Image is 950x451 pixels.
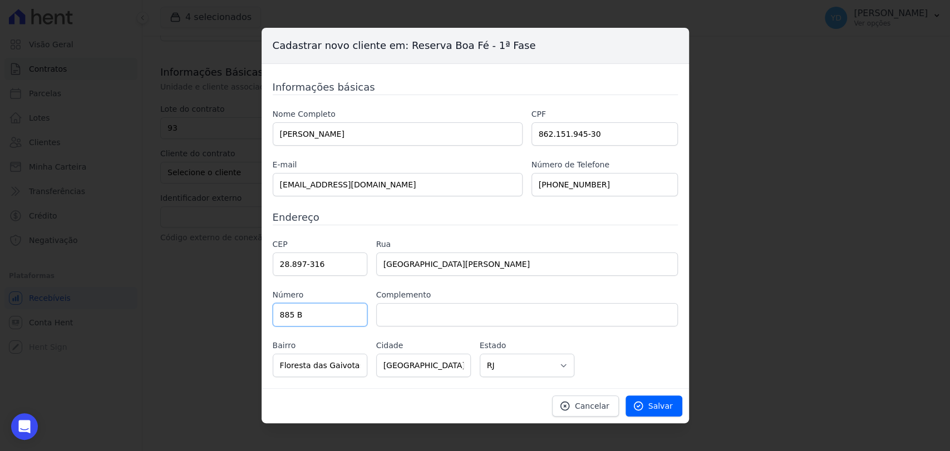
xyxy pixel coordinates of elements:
[273,239,367,250] label: CEP
[648,400,673,412] span: Salvar
[531,159,678,171] label: Número de Telefone
[376,340,471,351] label: Cidade
[552,395,619,417] a: Cancelar
[273,210,678,225] h3: Endereço
[575,400,609,412] span: Cancelar
[626,395,682,417] a: Salvar
[11,413,38,440] div: Open Intercom Messenger
[262,28,689,64] h3: Cadastrar novo cliente em: Reserva Boa Fé - 1ª Fase
[273,80,678,95] h3: Informações básicas
[273,340,367,351] label: Bairro
[531,108,678,120] label: CPF
[273,252,367,276] input: 00.000-000
[273,159,523,171] label: E-mail
[480,340,574,351] label: Estado
[376,289,678,301] label: Complemento
[273,108,523,120] label: Nome Completo
[273,289,367,301] label: Número
[376,239,678,250] label: Rua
